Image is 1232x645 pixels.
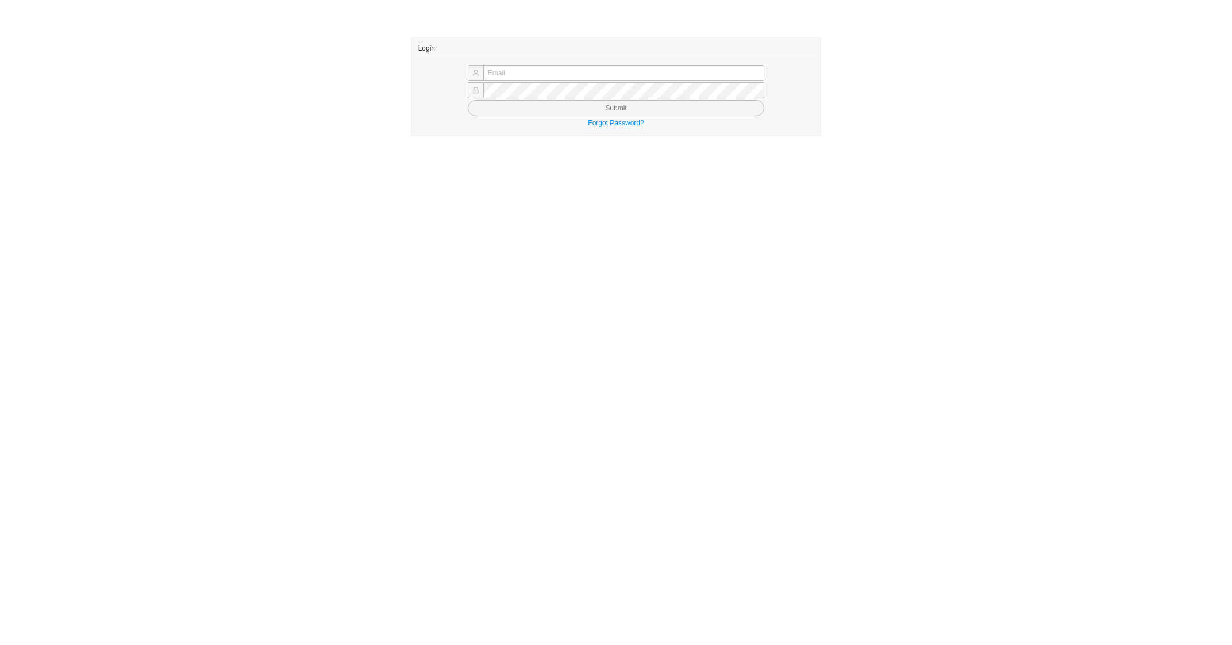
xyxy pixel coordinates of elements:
[588,119,644,127] a: Forgot Password?
[472,87,479,94] span: lock
[418,37,814,59] div: Login
[468,100,764,116] button: Submit
[483,65,764,81] input: Email
[472,70,479,76] span: user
